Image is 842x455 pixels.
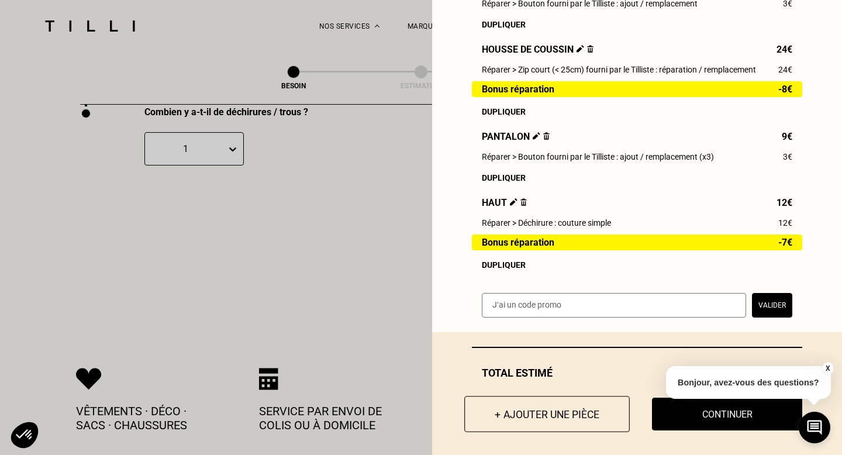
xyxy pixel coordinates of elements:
span: -8€ [778,84,792,94]
button: Continuer [652,398,802,430]
span: 3€ [783,152,792,161]
div: Dupliquer [482,260,792,270]
span: Bonus réparation [482,237,554,247]
span: Bonus réparation [482,84,554,94]
span: Pantalon [482,131,550,142]
span: 24€ [778,65,792,74]
p: Bonjour, avez-vous des questions? [666,366,831,399]
span: 12€ [777,197,792,208]
img: Éditer [510,198,517,206]
span: Réparer > Bouton fourni par le Tilliste : ajout / remplacement (x3) [482,152,714,161]
span: Réparer > Zip court (< 25cm) fourni par le Tilliste : réparation / remplacement [482,65,756,74]
span: Housse de coussin [482,44,593,55]
button: X [822,362,833,375]
img: Éditer [533,132,540,140]
span: 24€ [777,44,792,55]
span: -7€ [778,237,792,247]
button: + Ajouter une pièce [464,396,630,432]
span: Haut [482,197,527,208]
div: Dupliquer [482,107,792,116]
button: Valider [752,293,792,318]
div: Dupliquer [482,20,792,29]
div: Total estimé [472,367,802,379]
span: 12€ [778,218,792,227]
img: Éditer [577,45,584,53]
img: Supprimer [543,132,550,140]
img: Supprimer [520,198,527,206]
span: 9€ [782,131,792,142]
span: Réparer > Déchirure : couture simple [482,218,611,227]
input: J‘ai un code promo [482,293,746,318]
div: Dupliquer [482,173,792,182]
img: Supprimer [587,45,593,53]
